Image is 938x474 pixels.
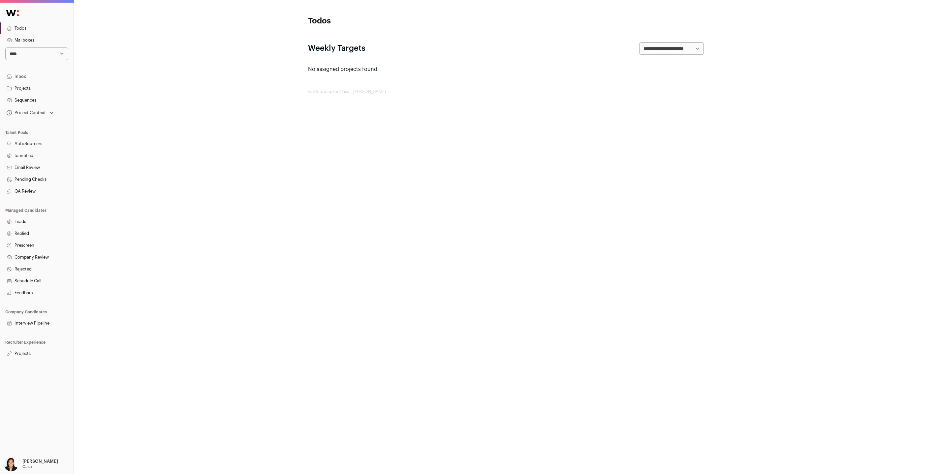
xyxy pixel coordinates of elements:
[308,43,365,54] h2: Weekly Targets
[4,457,18,471] img: 13709957-medium_jpg
[5,110,46,115] div: Project Context
[308,65,704,73] p: No assigned projects found.
[3,7,22,20] img: Wellfound
[5,108,55,117] button: Open dropdown
[22,459,58,464] p: [PERSON_NAME]
[22,464,32,469] p: Casa
[308,16,440,26] h1: Todos
[3,457,59,471] button: Open dropdown
[308,89,704,94] footer: wellfound:ai for Casa - [PERSON_NAME]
